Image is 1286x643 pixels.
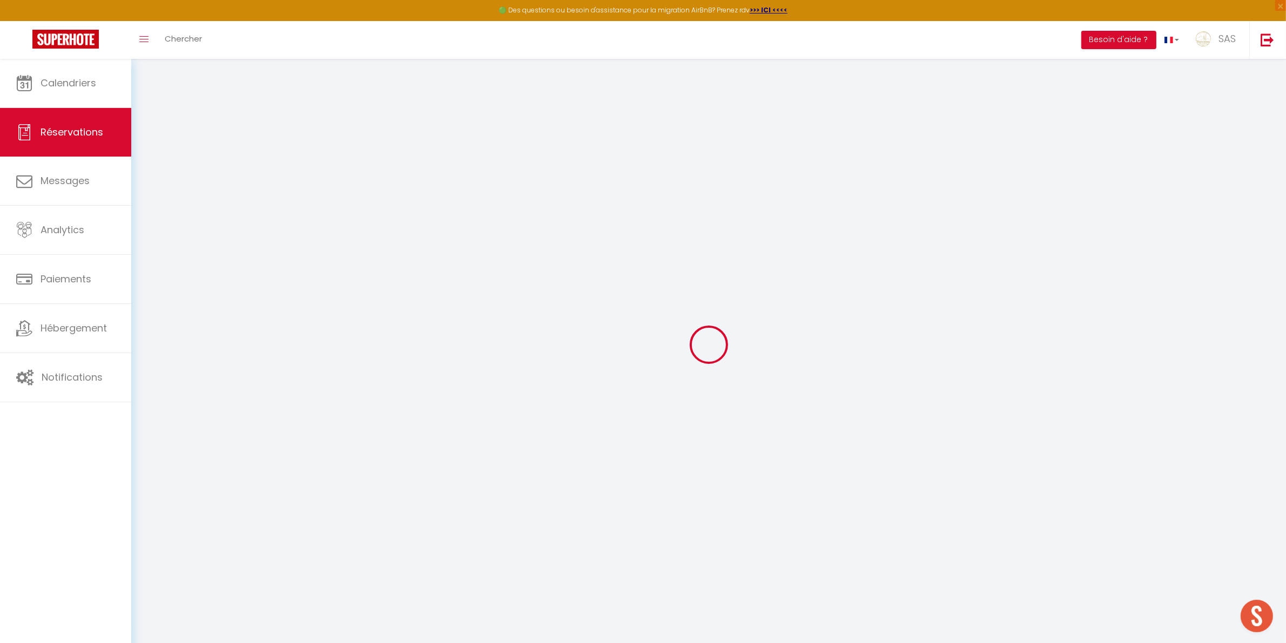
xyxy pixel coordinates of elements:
[41,223,84,236] span: Analytics
[1195,31,1211,47] img: ...
[1187,21,1249,59] a: ... SAS
[165,33,202,44] span: Chercher
[32,30,99,49] img: Super Booking
[750,5,787,15] a: >>> ICI <<<<
[41,125,103,139] span: Réservations
[1261,33,1274,46] img: logout
[41,76,96,90] span: Calendriers
[41,321,107,335] span: Hébergement
[1218,32,1236,45] span: SAS
[42,370,103,384] span: Notifications
[157,21,210,59] a: Chercher
[1081,31,1156,49] button: Besoin d'aide ?
[1241,600,1273,632] div: Ouvrir le chat
[41,272,91,286] span: Paiements
[41,174,90,187] span: Messages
